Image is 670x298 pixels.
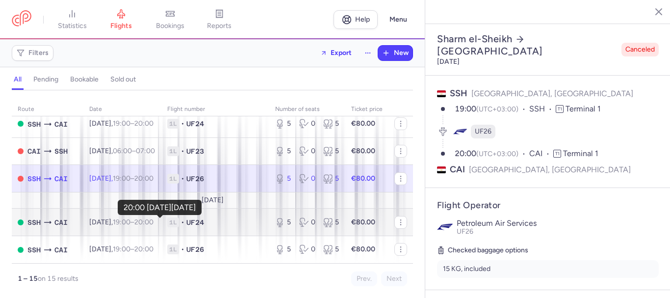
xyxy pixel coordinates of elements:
span: (UTC+03:00) [476,150,518,158]
img: Petroleum Air Services logo [437,219,453,235]
div: 0 [299,119,315,129]
span: 1L [167,217,179,227]
span: SSH [450,88,467,99]
h2: Sharm el-Sheikh [GEOGRAPHIC_DATA] [437,33,618,57]
span: New [394,49,409,57]
th: number of seats [269,102,345,117]
time: 20:00 [134,119,154,128]
span: CAI [54,217,68,228]
div: 5 [323,244,339,254]
button: Prev. [351,271,377,286]
span: [DATE], [89,147,155,155]
div: 5 [275,174,291,184]
span: SSH [529,104,556,115]
button: New [378,46,412,60]
a: Help [334,10,378,29]
span: Terminal 1 [566,104,601,113]
a: bookings [146,9,195,30]
span: Help [355,16,370,23]
th: date [83,102,161,117]
span: • [181,119,184,129]
span: [GEOGRAPHIC_DATA], [GEOGRAPHIC_DATA] [469,163,631,176]
span: on 15 results [38,274,78,283]
span: CAI [54,119,68,130]
span: UF26 [475,127,491,136]
span: statistics [58,22,87,30]
a: CitizenPlane red outlined logo [12,10,31,28]
span: – [113,218,154,226]
div: 5 [275,119,291,129]
strong: €80.00 [351,245,375,253]
div: 5 [323,174,339,184]
th: Flight number [161,102,269,117]
div: 0 [299,244,315,254]
div: 5 [323,217,339,227]
h4: sold out [110,75,136,84]
span: T1 [553,150,561,158]
span: – [113,119,154,128]
span: UF24 [186,217,204,227]
li: 15 KG, included [437,260,659,278]
div: 5 [323,119,339,129]
strong: €80.00 [351,147,375,155]
div: 0 [299,174,315,184]
span: CANCELED [18,148,24,154]
span: • [181,174,184,184]
span: SSH [27,173,41,184]
span: CAI [27,146,41,157]
span: 1L [167,146,179,156]
span: – [113,174,154,183]
span: UF26 [457,227,473,236]
div: 5 [275,146,291,156]
span: [DATE], [89,119,154,128]
div: 5 [275,217,291,227]
time: 19:00 [113,218,130,226]
time: 06:00 [113,147,132,155]
time: 19:00 [113,245,130,253]
span: – [113,245,154,253]
span: SSH [54,146,68,157]
span: UF24 [186,119,204,129]
span: [DATE] [202,196,224,204]
span: SSH [27,119,41,130]
span: UF23 [186,146,204,156]
th: Ticket price [345,102,388,117]
time: 19:00 [113,119,130,128]
th: route [12,102,83,117]
div: 5 [275,244,291,254]
span: SSH [27,244,41,255]
button: Next [381,271,407,286]
a: statistics [48,9,97,30]
div: 0 [299,146,315,156]
time: 20:00 [134,218,154,226]
span: CAI [529,148,553,160]
span: UF26 [186,174,204,184]
time: 19:00 [455,104,476,113]
strong: €80.00 [351,218,375,226]
span: 1L [167,174,179,184]
span: 1L [167,119,179,129]
span: Export [331,49,352,56]
button: Filters [12,46,53,60]
span: [DATE], [89,174,154,183]
span: • [181,217,184,227]
span: reports [207,22,232,30]
time: 20:00 [134,174,154,183]
span: Filters [28,49,49,57]
h4: Flight Operator [437,200,659,211]
strong: 1 – 15 [18,274,38,283]
div: 5 [323,146,339,156]
time: [DATE] [437,57,460,66]
h4: all [14,75,22,84]
span: T1 [556,105,564,113]
span: [DATE], [89,245,154,253]
span: 1L [167,244,179,254]
span: • [181,146,184,156]
strong: €80.00 [351,119,375,128]
div: 20:00 [DATE][DATE] [124,203,196,212]
strong: €80.00 [351,174,375,183]
h5: Checked baggage options [437,244,659,256]
span: [DATE], [89,218,154,226]
time: 20:00 [455,149,476,158]
time: 20:00 [134,245,154,253]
